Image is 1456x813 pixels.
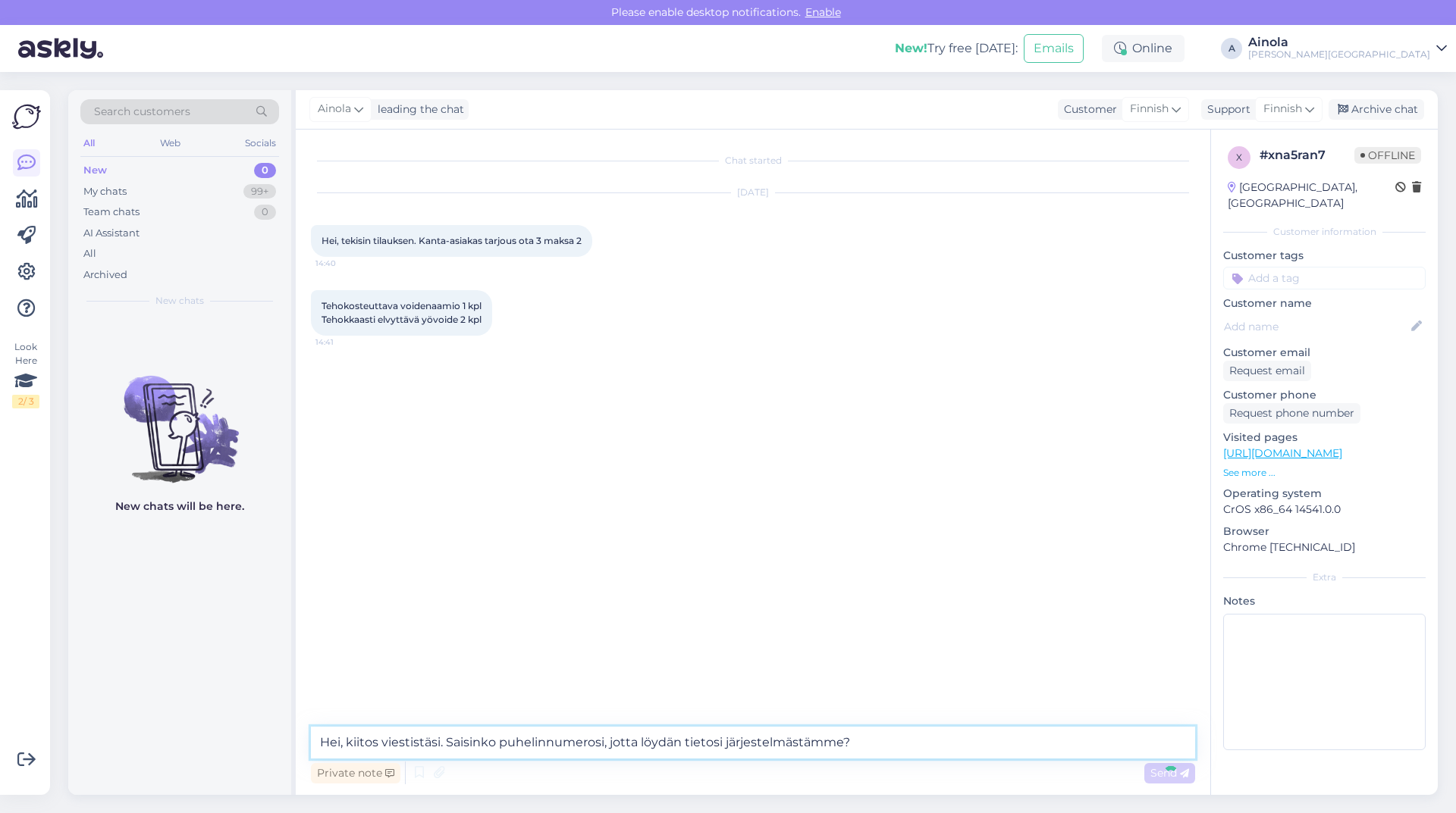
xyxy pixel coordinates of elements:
div: [PERSON_NAME][GEOGRAPHIC_DATA] [1248,48,1430,61]
div: # xna5ran7 [1260,146,1354,164]
input: Add a tag [1223,267,1426,289]
button: Emails [1024,34,1084,63]
p: CrOS x86_64 14541.0.0 [1223,502,1426,518]
span: New chats [155,294,204,308]
span: x [1236,152,1242,163]
div: Request phone number [1223,403,1360,424]
span: Enable [801,5,846,19]
div: Customer [1058,102,1117,117]
div: Online [1102,35,1185,62]
div: My chats [83,184,127,199]
div: All [80,133,98,153]
p: Browser [1223,524,1426,539]
img: No chats [68,349,291,485]
input: Add name [1224,318,1408,335]
span: Finnish [1130,101,1169,117]
div: Look Here [12,340,39,408]
p: Customer email [1223,345,1426,361]
p: Chrome [TECHNICAL_ID] [1223,539,1426,555]
p: Customer phone [1223,387,1426,403]
div: Socials [242,133,279,153]
p: Operating system [1223,486,1426,502]
div: Customer information [1223,225,1426,239]
div: Archive chat [1329,99,1424,120]
div: Chat started [311,154,1195,167]
p: Notes [1223,593,1426,609]
div: Support [1201,102,1250,117]
p: Customer name [1223,295,1426,311]
span: Tehokosteuttava voidenaamio 1 kpl Tehokkaasti elvyttävä yövoide 2 kpl [322,300,482,325]
span: Offline [1354,147,1421,164]
p: Visited pages [1223,430,1426,446]
div: 0 [254,205,276,220]
div: 99+ [243,184,276,199]
p: New chats will be here. [115,499,244,514]
div: AI Assistant [83,226,140,241]
div: Request email [1223,361,1311,381]
span: 14:41 [315,336,372,348]
div: Web [157,133,184,153]
a: Ainola[PERSON_NAME][GEOGRAPHIC_DATA] [1248,36,1447,61]
div: 2 / 3 [12,395,39,408]
div: Try free [DATE]: [895,39,1018,58]
span: Finnish [1263,101,1302,117]
a: [URL][DOMAIN_NAME] [1223,446,1342,460]
b: New! [895,41,927,55]
p: Customer tags [1223,248,1426,264]
div: New [83,163,107,178]
span: Search customers [94,104,190,120]
div: All [83,246,96,261]
p: See more ... [1223,466,1426,480]
div: Ainola [1248,36,1430,48]
div: Archived [83,267,127,283]
div: A [1221,38,1242,59]
span: Ainola [318,101,351,117]
img: Askly Logo [12,102,41,131]
span: 14:40 [315,258,372,269]
div: Extra [1223,571,1426,584]
div: [GEOGRAPHIC_DATA], [GEOGRAPHIC_DATA] [1228,180,1395,211]
div: leading the chat [372,102,464,117]
span: Hei, tekisin tilauksen. Kanta-asiakas tarjous ota 3 maksa 2 [322,235,582,246]
div: Team chats [83,205,140,220]
div: [DATE] [311,186,1195,199]
div: 0 [254,163,276,178]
